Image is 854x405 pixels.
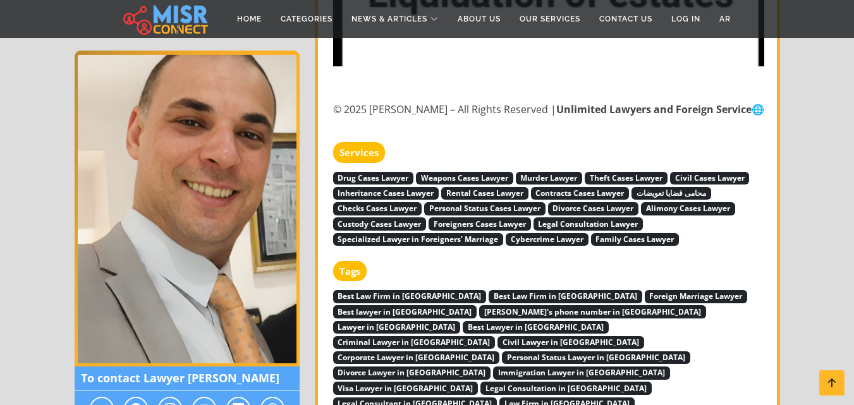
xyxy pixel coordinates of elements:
a: Personal Status Cases Lawyer [424,200,546,214]
span: Cybercrime Lawyer [506,233,589,246]
a: Visa Lawyer in [GEOGRAPHIC_DATA] [333,380,479,394]
span: Divorce Lawyer in [GEOGRAPHIC_DATA] [333,366,491,379]
a: Legal Consultation in [GEOGRAPHIC_DATA] [480,380,652,394]
a: Custody Cases Lawyer [333,216,427,230]
a: Specialized Lawyer in Foreigners’ Marriage [333,231,504,245]
a: AR [710,7,740,31]
span: News & Articles [351,13,427,25]
span: Best Law Firm in [GEOGRAPHIC_DATA] [333,290,487,303]
span: Murder Lawyer [516,172,583,184]
a: Best Law Firm in [GEOGRAPHIC_DATA] [489,288,642,302]
span: Criminal Lawyer in [GEOGRAPHIC_DATA] [333,336,496,349]
span: Family Cases Lawyer [591,233,680,246]
a: Drug Cases Lawyer [333,170,414,184]
span: Corporate Lawyer in [GEOGRAPHIC_DATA] [333,351,500,364]
a: محامى قضايا تعويضات [631,185,711,199]
span: Civil Cases Lawyer [670,172,750,184]
a: Criminal Lawyer in [GEOGRAPHIC_DATA] [333,334,496,348]
span: Immigration Lawyer in [GEOGRAPHIC_DATA] [493,366,670,379]
img: Lawyer Karim El Deeb [75,51,300,366]
a: Theft Cases Lawyer [585,170,668,184]
span: Legal Consultation Lawyer [534,217,644,230]
a: Contracts Cases Lawyer [531,185,630,199]
a: About Us [448,7,510,31]
a: [PERSON_NAME]'s phone number in [GEOGRAPHIC_DATA] [479,304,706,318]
span: Legal Consultation in [GEOGRAPHIC_DATA] [480,382,652,394]
span: Divorce Cases Lawyer [548,202,639,215]
a: Categories [271,7,342,31]
strong: Tags [333,261,367,282]
a: Rental Cases Lawyer [441,185,528,199]
span: Personal Status Cases Lawyer [424,202,546,215]
span: Civil Lawyer in [GEOGRAPHIC_DATA] [497,336,644,349]
span: [PERSON_NAME]'s phone number in [GEOGRAPHIC_DATA] [479,305,706,318]
a: Inheritance Cases Lawyer [333,185,439,199]
a: Weapons Cases Lawyer [416,170,513,184]
span: Alimony Cases Lawyer [641,202,735,215]
span: Lawyer in [GEOGRAPHIC_DATA] [333,321,461,334]
span: Foreign Marriage Lawyer [645,290,748,303]
span: Custody Cases Lawyer [333,217,427,230]
a: Family Cases Lawyer [591,231,680,245]
a: Alimony Cases Lawyer [641,200,735,214]
span: Checks Cases Lawyer [333,202,422,215]
a: News & Articles [342,7,448,31]
img: main.misr_connect [123,3,208,35]
a: Best lawyer in [GEOGRAPHIC_DATA] [333,304,477,318]
p: © 2025 [PERSON_NAME] – All Rights Reserved | 🌐 [333,102,764,117]
a: Lawyer in [GEOGRAPHIC_DATA] [333,319,461,333]
span: Best lawyer in [GEOGRAPHIC_DATA] [333,305,477,318]
span: Personal Status Lawyer in [GEOGRAPHIC_DATA] [502,351,690,364]
span: Foreigners Cases Lawyer [429,217,531,230]
span: Best Law Firm in [GEOGRAPHIC_DATA] [489,290,642,303]
span: Best Lawyer in [GEOGRAPHIC_DATA] [463,321,609,334]
span: Inheritance Cases Lawyer [333,187,439,200]
span: Drug Cases Lawyer [333,172,414,184]
strong: Services [333,142,385,163]
span: Contracts Cases Lawyer [531,187,630,200]
span: Theft Cases Lawyer [585,172,668,184]
span: محامى قضايا تعويضات [631,187,711,200]
a: Divorce Lawyer in [GEOGRAPHIC_DATA] [333,365,491,378]
a: Our Services [510,7,590,31]
span: Rental Cases Lawyer [441,187,528,200]
span: To contact Lawyer [PERSON_NAME] [75,366,300,390]
a: Best Law Firm in [GEOGRAPHIC_DATA] [333,288,487,302]
a: Civil Cases Lawyer [670,170,750,184]
a: Civil Lawyer in [GEOGRAPHIC_DATA] [497,334,644,348]
a: Murder Lawyer [516,170,583,184]
a: Personal Status Lawyer in [GEOGRAPHIC_DATA] [502,349,690,363]
a: Best Lawyer in [GEOGRAPHIC_DATA] [463,319,609,333]
strong: Unlimited Lawyers and Foreign Service [556,102,752,116]
a: Home [228,7,271,31]
a: Legal Consultation Lawyer [534,216,644,230]
a: Immigration Lawyer in [GEOGRAPHIC_DATA] [493,365,670,378]
a: Divorce Cases Lawyer [548,200,639,214]
span: Visa Lawyer in [GEOGRAPHIC_DATA] [333,382,479,394]
a: Cybercrime Lawyer [506,231,589,245]
a: Checks Cases Lawyer [333,200,422,214]
a: Corporate Lawyer in [GEOGRAPHIC_DATA] [333,349,500,363]
span: Specialized Lawyer in Foreigners’ Marriage [333,233,504,246]
a: Contact Us [590,7,662,31]
a: Foreigners Cases Lawyer [429,216,531,230]
a: Log in [662,7,710,31]
span: Weapons Cases Lawyer [416,172,513,184]
a: Foreign Marriage Lawyer [645,288,748,302]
